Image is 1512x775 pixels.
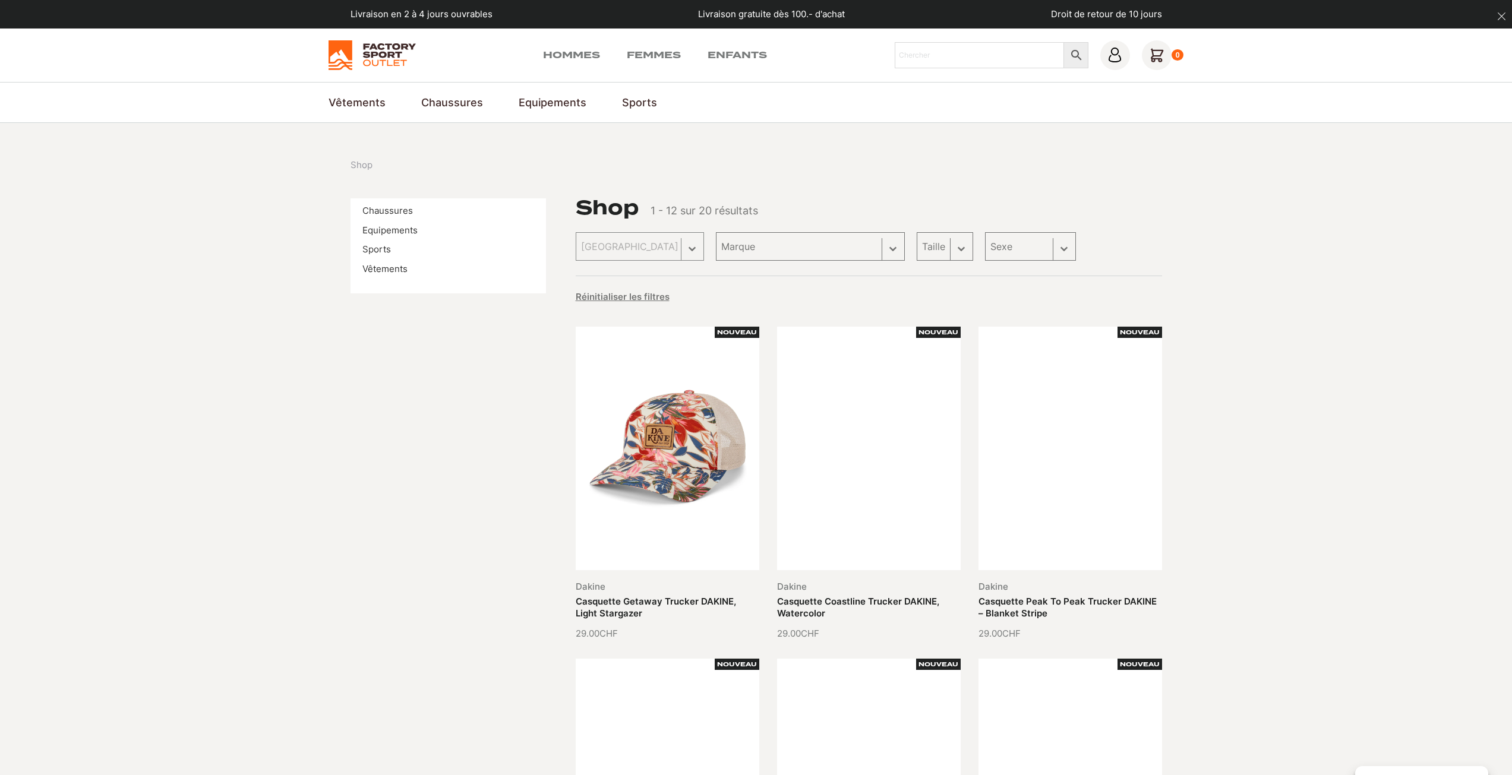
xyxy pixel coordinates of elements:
[351,159,373,172] nav: breadcrumbs
[1051,8,1162,21] p: Droit de retour de 10 jours
[622,94,657,110] a: Sports
[543,48,600,62] a: Hommes
[519,94,586,110] a: Equipements
[362,205,413,216] a: Chaussures
[421,94,483,110] a: Chaussures
[1172,49,1184,61] div: 0
[777,596,939,619] a: Casquette Coastline Trucker DAKINE, Watercolor
[329,40,416,70] img: Factory Sport Outlet
[329,94,386,110] a: Vêtements
[627,48,681,62] a: Femmes
[576,596,736,619] a: Casquette Getaway Trucker DAKINE, Light Stargazer
[698,8,845,21] p: Livraison gratuite dès 100.- d'achat
[351,8,493,21] p: Livraison en 2 à 4 jours ouvrables
[895,42,1064,68] input: Chercher
[362,263,408,274] a: Vêtements
[576,198,639,217] h1: Shop
[1491,6,1512,27] button: dismiss
[978,596,1157,619] a: Casquette Peak To Peak Trucker DAKINE – Blanket Stripe
[351,159,373,172] span: Shop
[362,224,418,236] a: Equipements
[362,243,391,255] a: Sports
[708,48,767,62] a: Enfants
